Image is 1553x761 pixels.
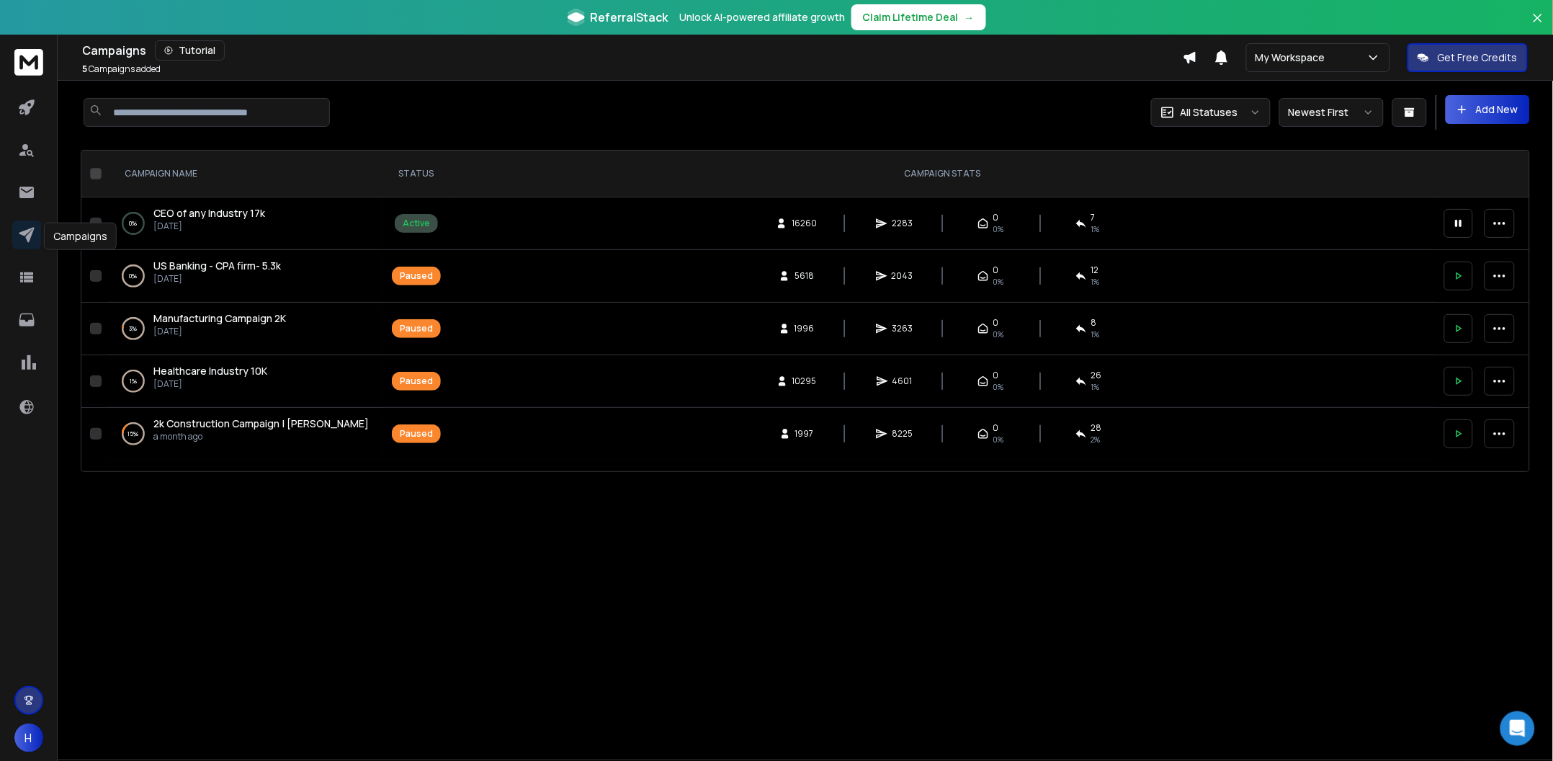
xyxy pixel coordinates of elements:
[591,9,668,26] span: ReferralStack
[153,431,369,442] p: a month ago
[128,427,139,441] p: 15 %
[400,323,433,334] div: Paused
[892,428,913,440] span: 8225
[892,323,913,334] span: 3263
[1091,434,1101,445] span: 2 %
[1091,370,1102,381] span: 26
[153,273,281,285] p: [DATE]
[400,428,433,440] div: Paused
[153,326,286,337] p: [DATE]
[1407,43,1528,72] button: Get Free Credits
[1091,317,1097,329] span: 8
[107,303,383,355] td: 3%Manufacturing Campaign 2K[DATE]
[153,311,286,326] a: Manufacturing Campaign 2K
[155,40,225,61] button: Tutorial
[1529,9,1547,43] button: Close banner
[1091,276,1100,288] span: 1 %
[1091,329,1100,340] span: 1 %
[153,417,369,431] a: 2k Construction Campaign | [PERSON_NAME]
[14,724,43,752] button: H
[107,151,383,197] th: CAMPAIGN NAME
[130,374,137,388] p: 1 %
[993,212,999,223] span: 0
[400,375,433,387] div: Paused
[107,408,383,460] td: 15%2k Construction Campaign | [PERSON_NAME]a month ago
[1438,50,1518,65] p: Get Free Credits
[153,259,281,273] a: US Banking - CPA firm- 5.3k
[44,223,117,250] div: Campaigns
[107,250,383,303] td: 0%US Banking - CPA firm- 5.3k[DATE]
[82,63,87,75] span: 5
[795,323,815,334] span: 1996
[795,428,814,440] span: 1997
[795,270,814,282] span: 5618
[1181,105,1238,120] p: All Statuses
[792,218,817,229] span: 16260
[1091,381,1100,393] span: 1 %
[107,197,383,250] td: 0%CEO of any Industry 17k[DATE]
[1446,95,1530,124] button: Add New
[130,269,138,283] p: 0 %
[892,218,913,229] span: 2283
[153,364,267,378] a: Healthcare Industry 10K
[993,422,999,434] span: 0
[1500,711,1535,746] div: Open Intercom Messenger
[153,417,369,430] span: 2k Construction Campaign | [PERSON_NAME]
[449,151,1436,197] th: CAMPAIGN STATS
[1091,212,1096,223] span: 7
[82,63,161,75] p: Campaigns added
[383,151,449,197] th: STATUS
[130,216,138,231] p: 0 %
[993,370,999,381] span: 0
[1091,422,1102,434] span: 28
[993,434,1004,445] span: 0%
[1091,264,1099,276] span: 12
[792,375,817,387] span: 10295
[1279,98,1384,127] button: Newest First
[153,378,267,390] p: [DATE]
[153,364,267,378] span: Healthcare Industry 10K
[993,329,1004,340] span: 0%
[892,375,913,387] span: 4601
[82,40,1183,61] div: Campaigns
[851,4,986,30] button: Claim Lifetime Deal→
[993,264,999,276] span: 0
[993,223,1004,235] span: 0%
[965,10,975,25] span: →
[1091,223,1100,235] span: 1 %
[892,270,913,282] span: 2043
[153,259,281,272] span: US Banking - CPA firm- 5.3k
[993,276,1004,288] span: 0%
[153,311,286,325] span: Manufacturing Campaign 2K
[993,317,999,329] span: 0
[1256,50,1331,65] p: My Workspace
[153,206,265,221] a: CEO of any Industry 17k
[130,321,138,336] p: 3 %
[107,355,383,408] td: 1%Healthcare Industry 10K[DATE]
[400,270,433,282] div: Paused
[153,221,265,232] p: [DATE]
[403,218,430,229] div: Active
[680,10,846,25] p: Unlock AI-powered affiliate growth
[993,381,1004,393] span: 0%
